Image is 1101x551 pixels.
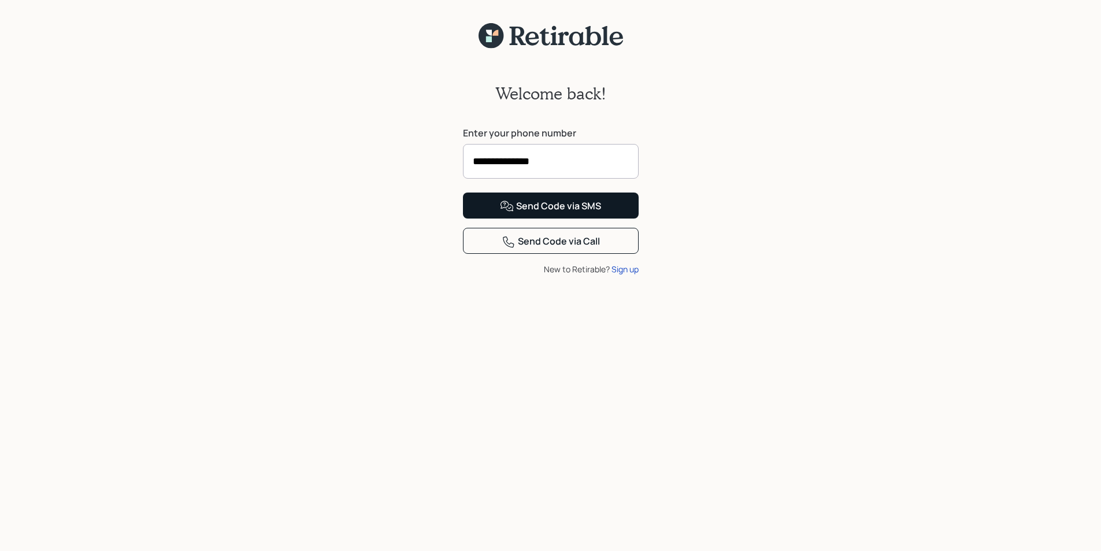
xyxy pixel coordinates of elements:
button: Send Code via Call [463,228,639,254]
h2: Welcome back! [495,84,606,103]
label: Enter your phone number [463,127,639,139]
button: Send Code via SMS [463,193,639,219]
div: Sign up [611,263,639,275]
div: New to Retirable? [463,263,639,275]
div: Send Code via Call [502,235,600,249]
div: Send Code via SMS [500,199,601,213]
